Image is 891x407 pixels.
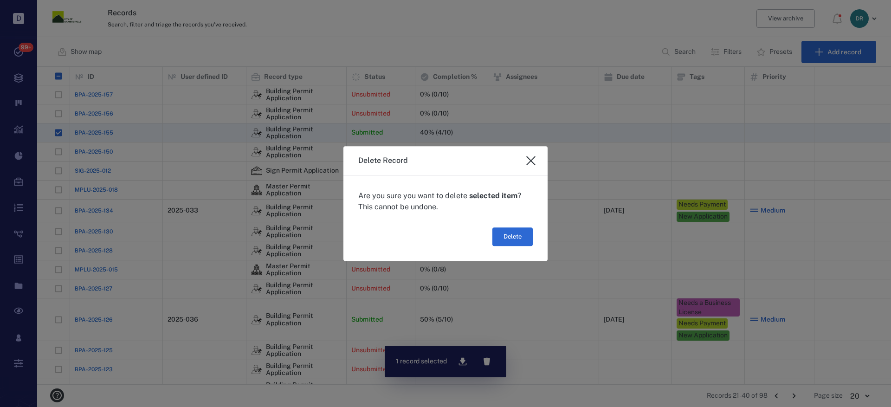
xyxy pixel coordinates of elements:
[358,155,408,166] h3: Delete Record
[469,191,517,200] strong: selected item
[21,6,40,15] span: Help
[358,190,533,213] p: Are you sure you want to delete ? This cannot be undone.
[492,227,533,246] button: Delete
[522,151,540,170] button: close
